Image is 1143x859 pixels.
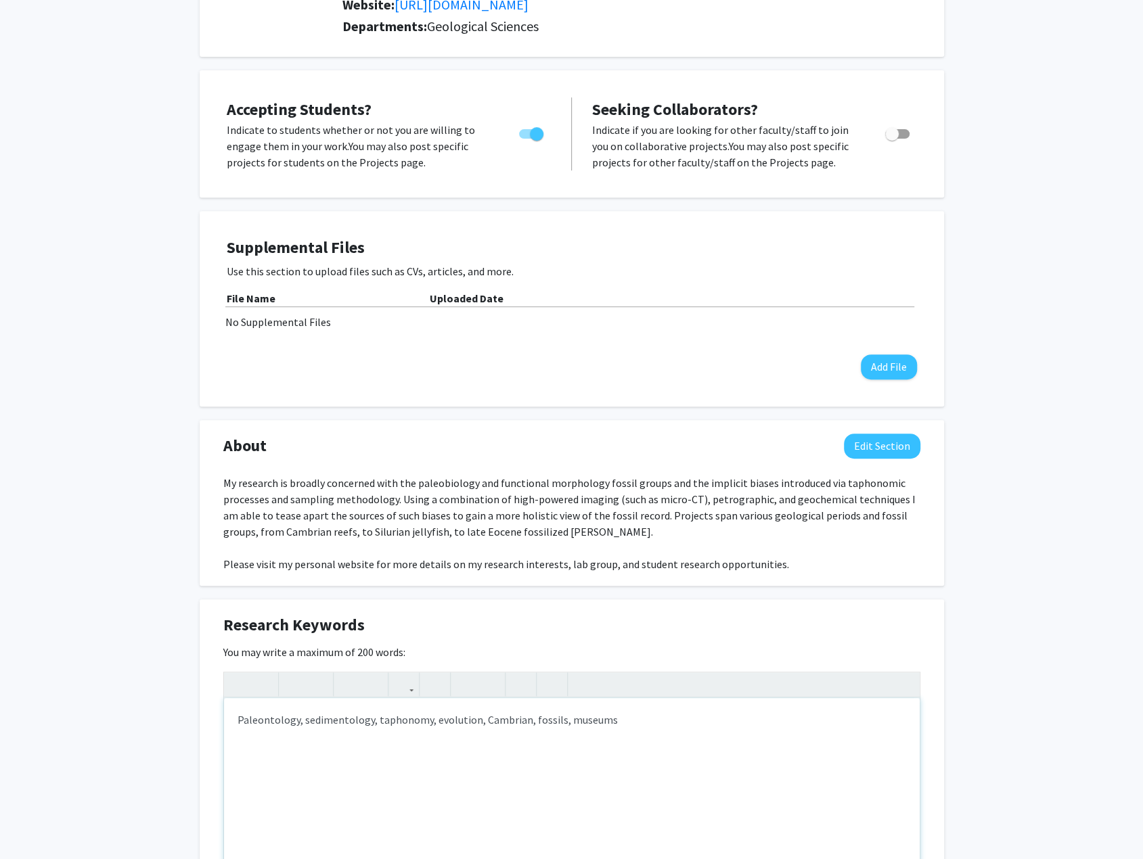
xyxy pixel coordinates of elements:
button: Subscript [361,672,384,696]
button: Insert Image [423,672,447,696]
iframe: Chat [10,798,58,849]
div: Toggle [514,122,551,142]
div: No Supplemental Files [225,314,918,330]
div: My research is broadly concerned with the paleobiology and functional morphology fossil groups an... [223,475,920,572]
span: Accepting Students? [227,99,372,120]
p: Indicate to students whether or not you are willing to engage them in your work. You may also pos... [227,122,493,170]
button: Redo (Ctrl + Y) [251,672,275,696]
span: Geological Sciences [427,18,539,34]
button: Insert horizontal rule [540,672,564,696]
button: Strong (Ctrl + B) [282,672,306,696]
h2: Departments: [332,18,930,34]
button: Emphasis (Ctrl + I) [306,672,330,696]
h4: Supplemental Files [227,238,917,258]
span: Seeking Collaborators? [592,99,758,120]
p: Use this section to upload files such as CVs, articles, and more. [227,263,917,279]
button: Unordered list [454,672,478,696]
span: About [223,434,267,458]
p: Indicate if you are looking for other faculty/staff to join you on collaborative projects. You ma... [592,122,859,170]
button: Edit About [844,434,920,459]
div: Toggle [880,122,917,142]
span: Research Keywords [223,613,365,637]
b: Uploaded Date [430,292,503,305]
b: File Name [227,292,275,305]
button: Superscript [337,672,361,696]
button: Undo (Ctrl + Z) [227,672,251,696]
button: Link [392,672,416,696]
button: Add File [861,354,917,379]
button: Ordered list [478,672,501,696]
button: Remove format [509,672,533,696]
label: You may write a maximum of 200 words: [223,644,405,660]
button: Fullscreen [893,672,916,696]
